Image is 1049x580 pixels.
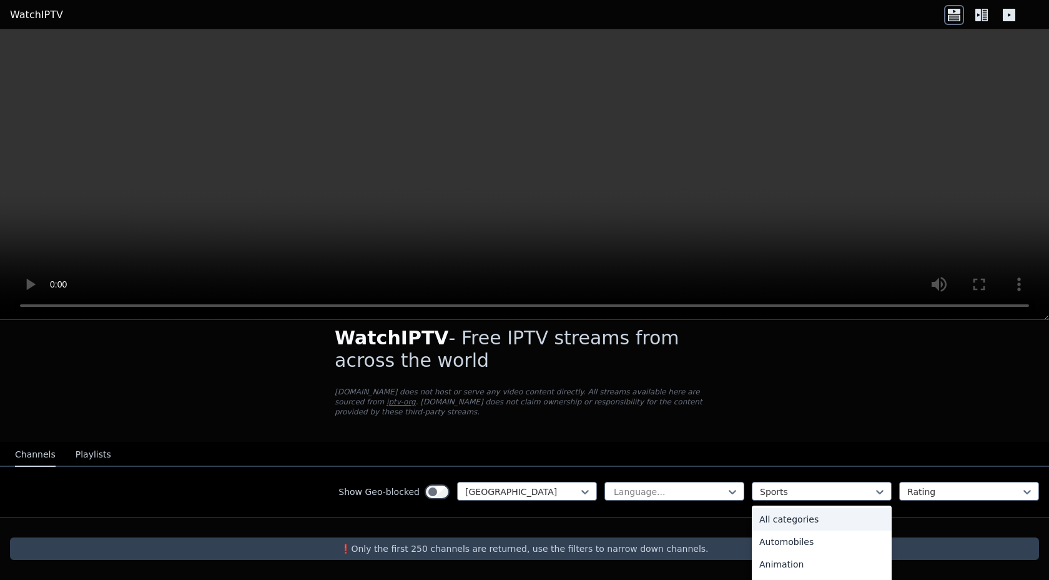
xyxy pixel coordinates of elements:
[338,486,420,498] label: Show Geo-blocked
[335,327,714,372] h1: - Free IPTV streams from across the world
[387,397,416,406] a: iptv-org
[752,531,892,553] div: Automobiles
[335,327,449,349] span: WatchIPTV
[335,387,714,417] p: [DOMAIN_NAME] does not host or serve any video content directly. All streams available here are s...
[76,443,111,467] button: Playlists
[752,553,892,576] div: Animation
[15,542,1034,555] p: ❗️Only the first 250 channels are returned, use the filters to narrow down channels.
[10,7,63,22] a: WatchIPTV
[15,443,56,467] button: Channels
[752,508,892,531] div: All categories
